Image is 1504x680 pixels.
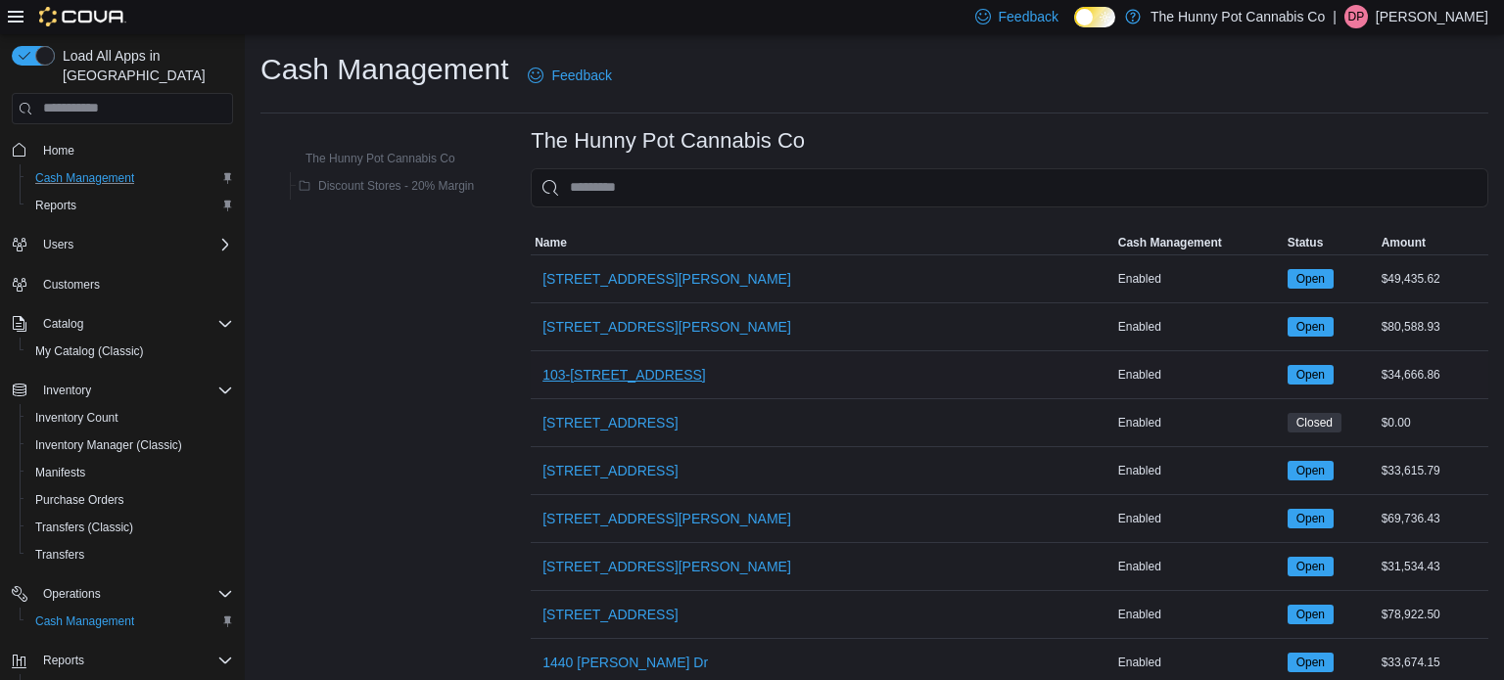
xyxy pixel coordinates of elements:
img: Cova [39,7,126,26]
span: Inventory [35,379,233,402]
span: Inventory [43,383,91,398]
div: Enabled [1114,459,1284,482]
span: Open [1288,461,1334,480]
span: Load All Apps in [GEOGRAPHIC_DATA] [55,46,233,85]
span: Feedback [999,7,1058,26]
button: Users [4,231,241,258]
span: Open [1288,509,1334,528]
span: 103-[STREET_ADDRESS] [542,365,706,385]
a: Transfers (Classic) [27,516,141,539]
a: My Catalog (Classic) [27,340,152,363]
span: Inventory Count [35,410,118,426]
span: Reports [35,198,76,213]
button: 103-[STREET_ADDRESS] [535,355,714,394]
button: Reports [35,649,92,672]
span: Inventory Manager (Classic) [27,433,233,457]
span: Reports [35,649,233,672]
span: My Catalog (Classic) [27,340,233,363]
a: Customers [35,273,108,296]
span: Closed [1296,414,1333,431]
span: DP [1348,5,1365,28]
span: Open [1288,557,1334,576]
button: Customers [4,270,241,298]
span: Amount [1382,235,1426,250]
span: Open [1296,510,1325,527]
button: [STREET_ADDRESS][PERSON_NAME] [535,307,799,346]
span: Reports [27,194,233,217]
a: Home [35,139,82,162]
span: [STREET_ADDRESS][PERSON_NAME] [542,557,791,576]
a: Transfers [27,543,92,567]
span: Open [1296,606,1325,623]
span: Transfers (Classic) [27,516,233,539]
div: Derek Prusky [1344,5,1368,28]
p: The Hunny Pot Cannabis Co [1151,5,1325,28]
a: Feedback [520,56,619,95]
div: $80,588.93 [1378,315,1488,339]
h3: The Hunny Pot Cannabis Co [531,129,805,153]
span: Cash Management [35,170,134,186]
div: $0.00 [1378,411,1488,434]
span: Purchase Orders [35,492,124,508]
div: Enabled [1114,267,1284,291]
span: Purchase Orders [27,488,233,512]
span: Reports [43,653,84,668]
button: My Catalog (Classic) [20,338,241,365]
span: Manifests [35,465,85,480]
span: Open [1288,653,1334,672]
span: Inventory Count [27,406,233,430]
div: Enabled [1114,363,1284,386]
span: Discount Stores - 20% Margin [318,178,474,194]
div: Enabled [1114,555,1284,578]
button: Catalog [4,310,241,338]
div: $69,736.43 [1378,507,1488,530]
button: Manifests [20,459,241,486]
input: This is a search bar. As you type, the results lower in the page will automatically filter. [531,168,1488,207]
button: Transfers [20,541,241,568]
span: Customers [35,272,233,296]
button: [STREET_ADDRESS][PERSON_NAME] [535,547,799,586]
button: [STREET_ADDRESS][PERSON_NAME] [535,259,799,298]
span: [STREET_ADDRESS][PERSON_NAME] [542,269,791,289]
span: Customers [43,277,100,293]
span: [STREET_ADDRESS][PERSON_NAME] [542,509,791,528]
span: Closed [1288,413,1341,432]
div: Enabled [1114,315,1284,339]
span: Open [1288,605,1334,624]
button: Reports [20,192,241,219]
div: Enabled [1114,603,1284,626]
div: $34,666.86 [1378,363,1488,386]
a: Manifests [27,461,93,484]
button: The Hunny Pot Cannabis Co [278,147,463,170]
span: Cash Management [27,166,233,190]
button: Cash Management [20,164,241,192]
button: Users [35,233,81,256]
span: Catalog [35,312,233,336]
button: [STREET_ADDRESS][PERSON_NAME] [535,499,799,538]
span: [STREET_ADDRESS] [542,461,678,480]
span: Users [35,233,233,256]
span: [STREET_ADDRESS] [542,413,678,432]
button: Amount [1378,231,1488,254]
button: Inventory [35,379,99,402]
a: Cash Management [27,610,142,633]
a: Purchase Orders [27,488,132,512]
span: Open [1296,654,1325,671]
button: Discount Stores - 20% Margin [291,174,482,198]
span: Open [1296,462,1325,479]
button: Catalog [35,312,91,336]
input: Dark Mode [1074,7,1115,27]
div: Enabled [1114,411,1284,434]
span: Operations [35,582,233,606]
button: Operations [4,580,241,608]
span: Dark Mode [1074,27,1075,28]
a: Inventory Count [27,406,126,430]
span: Operations [43,586,101,602]
span: Home [43,143,74,159]
span: 1440 [PERSON_NAME] Dr [542,653,708,672]
span: Home [35,138,233,162]
span: Transfers (Classic) [35,520,133,535]
span: Open [1296,270,1325,288]
button: Inventory Manager (Classic) [20,431,241,459]
p: | [1333,5,1337,28]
